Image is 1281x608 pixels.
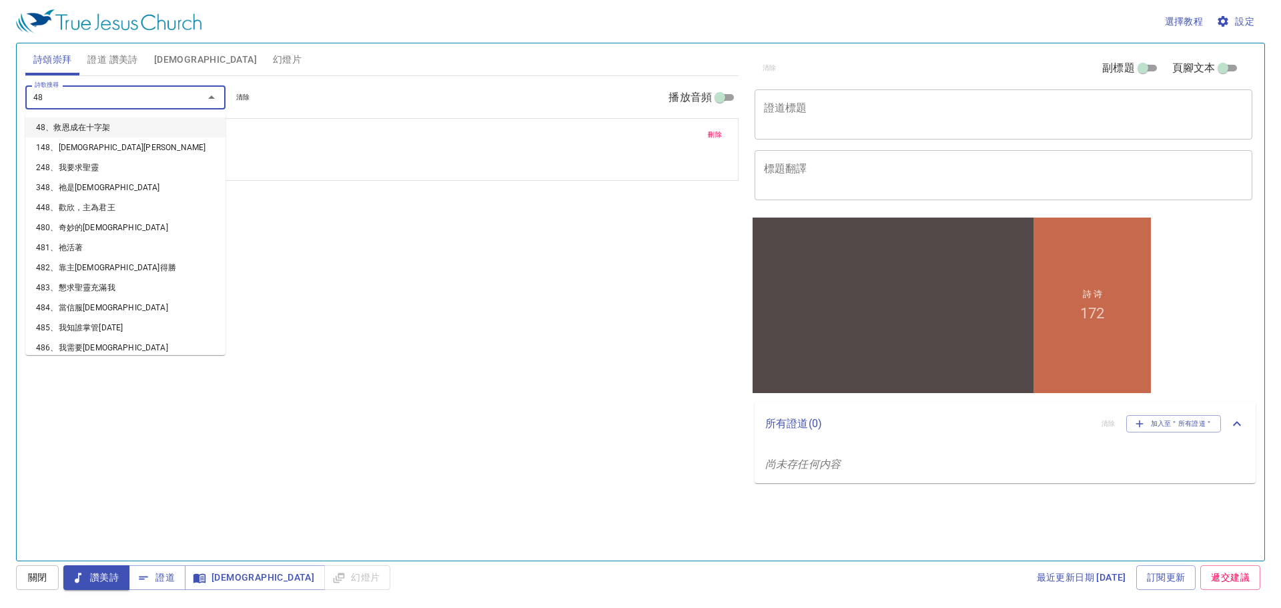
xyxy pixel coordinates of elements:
span: 詩頌崇拜 [33,51,72,68]
a: 遞交建議 [1200,565,1260,590]
button: Close [202,88,221,107]
span: 證道 [139,569,175,586]
span: 訂閱更新 [1147,569,1186,586]
button: 選擇教程 [1160,9,1209,34]
iframe: from-child [749,214,1154,396]
li: 480、奇妙的[DEMOGRAPHIC_DATA] [25,218,226,238]
span: 幻燈片 [273,51,302,68]
span: 頁腳文本 [1172,60,1216,76]
button: 設定 [1214,9,1260,34]
span: 設定 [1219,13,1254,30]
li: 148、[DEMOGRAPHIC_DATA][PERSON_NAME] [25,137,226,158]
a: 最近更新日期 [DATE] [1031,565,1132,590]
span: 刪除 [708,129,722,141]
span: 選擇教程 [1165,13,1204,30]
span: 清除 [236,91,250,103]
li: 48、救恩成在十字架 [25,117,226,137]
span: 遞交建議 [1211,569,1250,586]
span: 關閉 [27,569,48,586]
li: 248、我要求聖靈 [25,158,226,178]
span: 加入至＂所有證道＂ [1135,418,1213,430]
li: 482、靠主[DEMOGRAPHIC_DATA]得勝 [25,258,226,278]
li: 484、當信服[DEMOGRAPHIC_DATA] [25,298,226,318]
span: 證道 讚美詩 [87,51,137,68]
button: 加入至＂所有證道＂ [1126,415,1222,432]
button: 讚美詩 [63,565,129,590]
a: 訂閱更新 [1136,565,1196,590]
li: 448、歡欣，主為君王 [25,198,226,218]
li: 486、我需要[DEMOGRAPHIC_DATA] [25,338,226,358]
span: [DEMOGRAPHIC_DATA] [154,51,257,68]
li: 483、懇求聖靈充滿我 [25,278,226,298]
i: 尚未存任何内容 [765,458,841,471]
li: 348、祂是[DEMOGRAPHIC_DATA] [25,178,226,198]
span: 最近更新日期 [DATE] [1037,569,1126,586]
button: 證道 [129,565,185,590]
span: 副標題 [1102,60,1134,76]
li: 481、祂活著 [25,238,226,258]
span: 播放音頻 [669,89,712,105]
p: 所有證道 ( 0 ) [765,416,1091,432]
button: 關閉 [16,565,59,590]
button: 清除 [228,89,258,105]
div: 所有證道(0)清除加入至＂所有證道＂ [755,402,1256,446]
span: 讚美詩 [74,569,119,586]
button: 刪除 [700,127,730,143]
li: 485、我知誰掌管[DATE] [25,318,226,338]
button: [DEMOGRAPHIC_DATA] [185,565,325,590]
img: True Jesus Church [16,9,201,33]
span: [DEMOGRAPHIC_DATA] [195,569,314,586]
